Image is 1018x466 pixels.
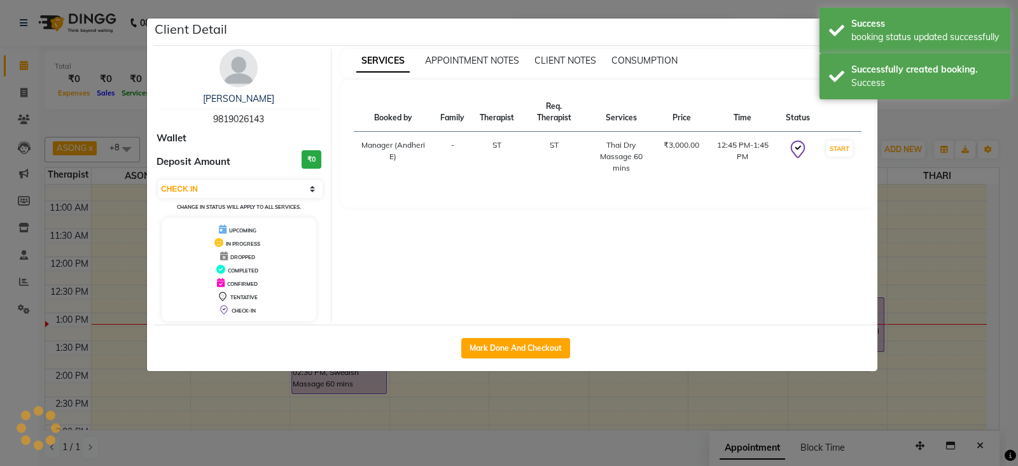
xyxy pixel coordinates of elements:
[550,140,559,150] span: ST
[534,55,596,66] span: CLIENT NOTES
[226,241,260,247] span: IN PROGRESS
[213,113,264,125] span: 9819026143
[611,55,678,66] span: CONSUMPTION
[230,294,258,300] span: TENTATIVE
[157,155,230,169] span: Deposit Amount
[664,139,699,151] div: ₹3,000.00
[778,93,818,132] th: Status
[707,93,778,132] th: Time
[522,93,585,132] th: Req. Therapist
[229,227,256,234] span: UPCOMING
[228,267,258,274] span: COMPLETED
[425,55,519,66] span: APPOINTMENT NOTES
[302,150,321,169] h3: ₹0
[356,50,410,73] span: SERVICES
[586,93,657,132] th: Services
[354,132,433,182] td: Manager (Andheri E)
[851,76,1001,90] div: Success
[227,281,258,287] span: CONFIRMED
[851,63,1001,76] div: Successfully created booking.
[656,93,707,132] th: Price
[461,338,570,358] button: Mark Done And Checkout
[433,93,472,132] th: Family
[707,132,778,182] td: 12:45 PM-1:45 PM
[177,204,301,210] small: Change in status will apply to all services.
[851,17,1001,31] div: Success
[851,31,1001,44] div: booking status updated successfully
[157,131,186,146] span: Wallet
[155,20,227,39] h5: Client Detail
[433,132,472,182] td: -
[232,307,256,314] span: CHECK-IN
[230,254,255,260] span: DROPPED
[354,93,433,132] th: Booked by
[472,93,522,132] th: Therapist
[492,140,501,150] span: ST
[594,139,649,174] div: Thai Dry Massage 60 mins
[826,141,853,157] button: START
[220,49,258,87] img: avatar
[203,93,274,104] a: [PERSON_NAME]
